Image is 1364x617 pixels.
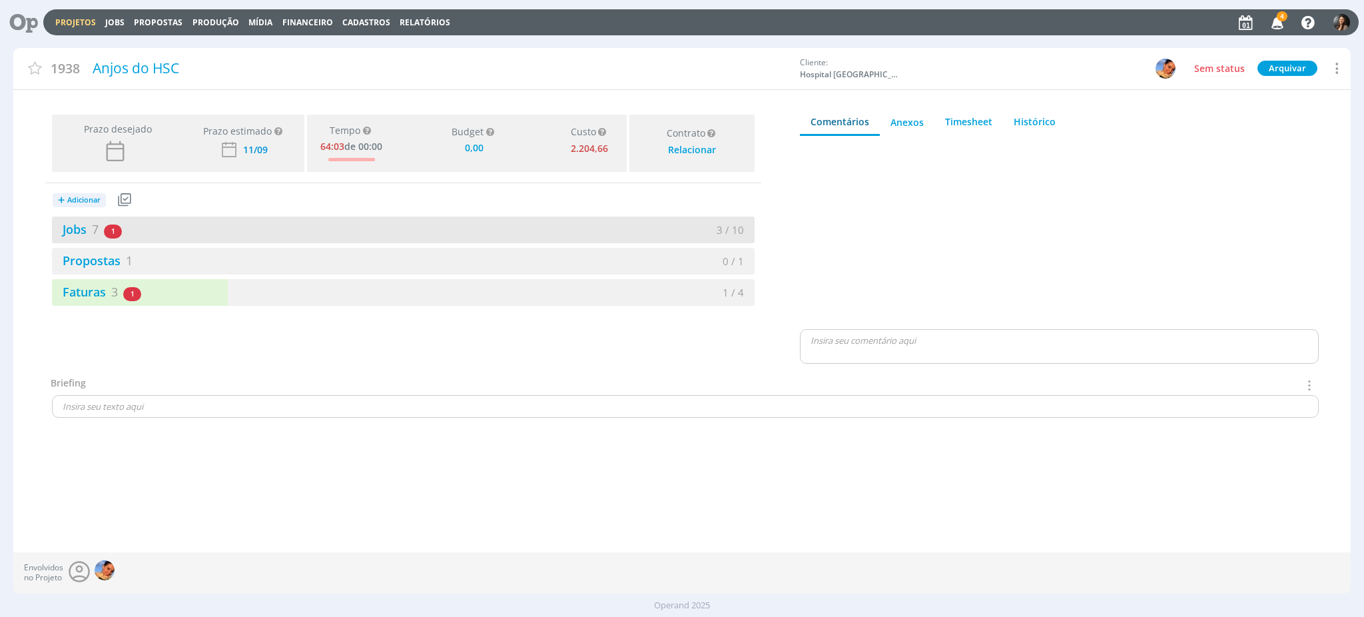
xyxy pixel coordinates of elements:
[667,128,719,139] div: Contrato
[934,109,1003,134] a: Timesheet
[192,17,239,28] a: Produção
[58,193,65,207] span: +
[1333,14,1350,31] img: B
[571,127,609,138] div: Custo
[79,122,152,136] span: Prazo desejado
[396,17,454,28] button: Relatórios
[1257,61,1317,76] button: Arquivar
[668,145,716,156] div: Relacionar
[52,217,755,243] a: Jobs713 / 10
[126,253,133,269] span: 1
[1333,11,1351,34] button: B
[452,127,497,138] div: Budget
[1003,109,1066,134] a: Histórico
[1156,59,1176,79] img: L
[800,69,900,81] span: Hospital [GEOGRAPHIC_DATA]
[52,248,755,275] a: Propostas10 / 1
[188,17,243,28] button: Produção
[890,115,924,129] div: Anexos
[88,53,793,84] div: Anjos do HSC
[51,17,100,28] button: Projetos
[52,279,755,306] a: Faturas311 / 4
[101,17,129,28] button: Jobs
[67,196,101,205] span: Adicionar
[53,193,106,207] button: +Adicionar
[717,223,744,237] span: 3 / 10
[723,255,744,268] span: 0 / 1
[282,17,333,28] a: Financeiro
[104,225,122,239] span: 1
[134,17,182,28] span: Propostas
[52,284,118,300] a: Faturas
[51,376,86,395] div: Briefing
[244,17,276,28] button: Mídia
[1263,11,1290,35] button: 4
[111,284,118,300] span: 3
[243,145,268,155] div: 11/09
[52,221,99,237] a: Jobs
[51,59,80,78] span: 1938
[1277,11,1287,21] span: 4
[800,57,1121,81] div: Cliente:
[1191,61,1248,77] button: Sem status
[800,109,880,136] a: Comentários
[320,140,344,153] span: 64:03
[203,124,272,138] div: Prazo estimado
[565,138,613,157] div: 2.204,66
[52,253,133,269] a: Propostas
[1194,62,1245,75] span: Sem status
[1155,58,1176,79] button: L
[330,125,360,137] span: Tempo
[55,17,96,28] a: Projetos
[24,563,63,582] span: Envolvidos no Projeto
[52,189,115,212] button: +Adicionar
[400,17,450,28] a: Relatórios
[130,17,186,28] button: Propostas
[723,286,744,299] span: 1 / 4
[320,139,382,153] div: de 00:00
[95,560,115,580] img: L
[342,17,390,28] span: Cadastros
[338,17,394,28] button: Cadastros
[123,287,141,301] span: 1
[278,17,337,28] button: Financeiro
[105,17,125,28] a: Jobs
[92,221,99,237] span: 7
[248,17,272,28] a: Mídia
